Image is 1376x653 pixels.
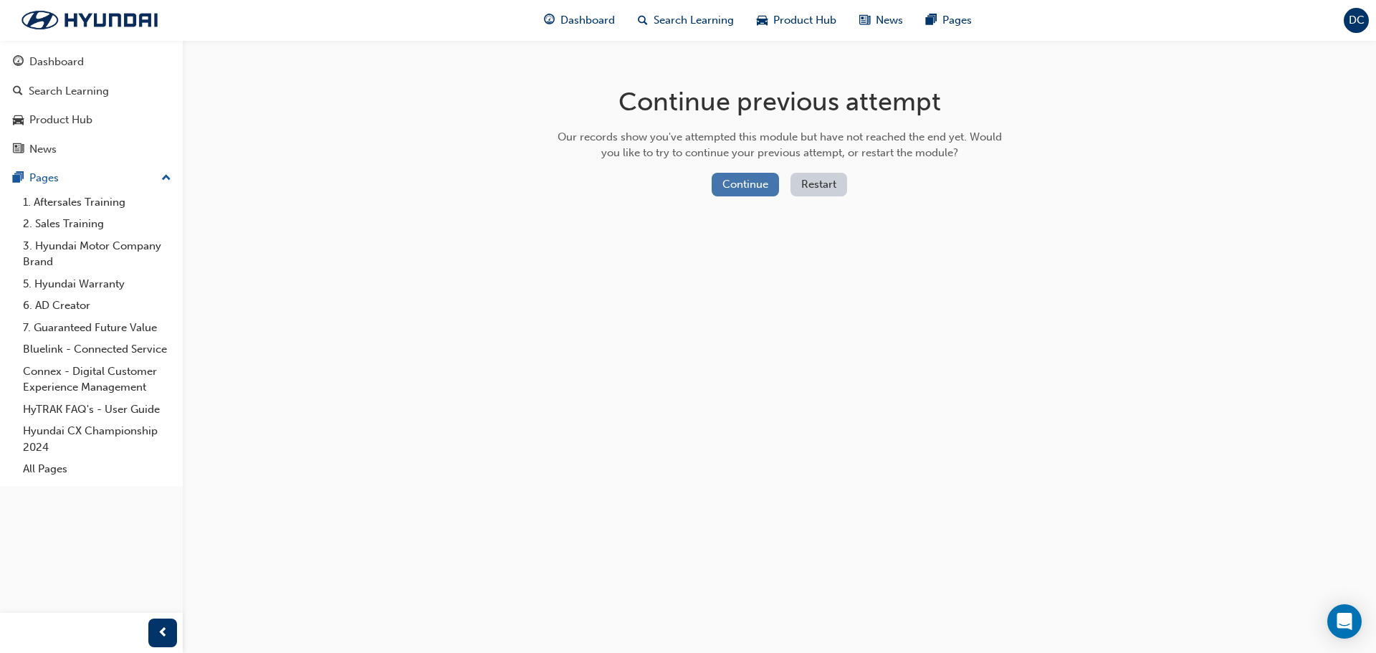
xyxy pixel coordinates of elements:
[17,420,177,458] a: Hyundai CX Championship 2024
[158,624,168,642] span: prev-icon
[790,173,847,196] button: Restart
[17,273,177,295] a: 5. Hyundai Warranty
[553,86,1007,118] h1: Continue previous attempt
[654,12,734,29] span: Search Learning
[712,173,779,196] button: Continue
[773,12,836,29] span: Product Hub
[29,170,59,186] div: Pages
[757,11,768,29] span: car-icon
[848,6,914,35] a: news-iconNews
[532,6,626,35] a: guage-iconDashboard
[6,46,177,165] button: DashboardSearch LearningProduct HubNews
[6,49,177,75] a: Dashboard
[29,141,57,158] div: News
[17,338,177,361] a: Bluelink - Connected Service
[13,56,24,69] span: guage-icon
[544,11,555,29] span: guage-icon
[914,6,983,35] a: pages-iconPages
[29,54,84,70] div: Dashboard
[859,11,870,29] span: news-icon
[6,136,177,163] a: News
[553,129,1007,161] div: Our records show you've attempted this module but have not reached the end yet. Would you like to...
[161,169,171,188] span: up-icon
[29,112,92,128] div: Product Hub
[876,12,903,29] span: News
[1349,12,1365,29] span: DC
[745,6,848,35] a: car-iconProduct Hub
[17,295,177,317] a: 6. AD Creator
[13,114,24,127] span: car-icon
[17,191,177,214] a: 1. Aftersales Training
[560,12,615,29] span: Dashboard
[626,6,745,35] a: search-iconSearch Learning
[17,317,177,339] a: 7. Guaranteed Future Value
[942,12,972,29] span: Pages
[17,213,177,235] a: 2. Sales Training
[6,107,177,133] a: Product Hub
[13,85,23,98] span: search-icon
[17,458,177,480] a: All Pages
[13,172,24,185] span: pages-icon
[638,11,648,29] span: search-icon
[13,143,24,156] span: news-icon
[17,399,177,421] a: HyTRAK FAQ's - User Guide
[6,165,177,191] button: Pages
[17,361,177,399] a: Connex - Digital Customer Experience Management
[1344,8,1369,33] button: DC
[17,235,177,273] a: 3. Hyundai Motor Company Brand
[6,78,177,105] a: Search Learning
[29,83,109,100] div: Search Learning
[1327,604,1362,639] div: Open Intercom Messenger
[7,5,172,35] img: Trak
[926,11,937,29] span: pages-icon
